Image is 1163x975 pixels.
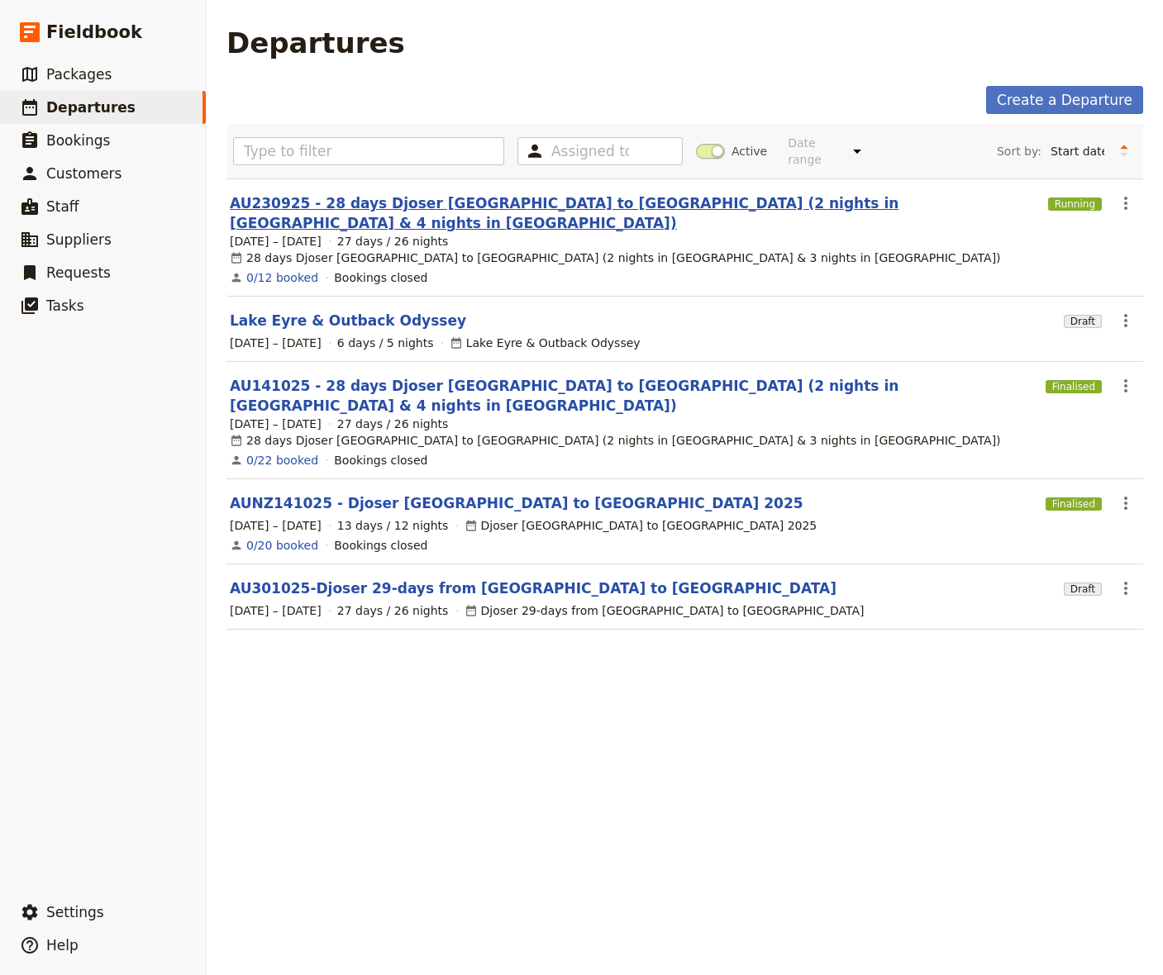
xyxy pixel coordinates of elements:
[46,937,79,954] span: Help
[465,517,817,534] div: Djoser [GEOGRAPHIC_DATA] to [GEOGRAPHIC_DATA] 2025
[337,602,449,619] span: 27 days / 26 nights
[1064,315,1102,328] span: Draft
[1112,574,1140,602] button: Actions
[997,143,1041,159] span: Sort by:
[1112,189,1140,217] button: Actions
[46,904,104,920] span: Settings
[1112,489,1140,517] button: Actions
[230,432,1001,449] div: 28 days Djoser [GEOGRAPHIC_DATA] to [GEOGRAPHIC_DATA] (2 nights in [GEOGRAPHIC_DATA] & 3 nights i...
[732,143,767,159] span: Active
[1046,497,1102,511] span: Finalised
[334,452,427,468] div: Bookings closed
[337,416,449,432] span: 27 days / 26 nights
[230,517,322,534] span: [DATE] – [DATE]
[337,335,434,351] span: 6 days / 5 nights
[46,297,84,314] span: Tasks
[334,269,427,286] div: Bookings closed
[230,250,1001,266] div: 28 days Djoser [GEOGRAPHIC_DATA] to [GEOGRAPHIC_DATA] (2 nights in [GEOGRAPHIC_DATA] & 3 nights i...
[1046,380,1102,393] span: Finalised
[334,537,427,554] div: Bookings closed
[337,517,449,534] span: 13 days / 12 nights
[450,335,641,351] div: Lake Eyre & Outback Odyssey
[46,165,122,182] span: Customers
[1064,583,1102,596] span: Draft
[46,99,136,116] span: Departures
[230,335,322,351] span: [DATE] – [DATE]
[1112,372,1140,400] button: Actions
[1112,139,1137,164] button: Change sort direction
[230,493,803,513] a: AUNZ141025 - Djoser [GEOGRAPHIC_DATA] to [GEOGRAPHIC_DATA] 2025
[226,26,405,59] h1: Departures
[233,137,504,165] input: Type to filter
[46,20,142,45] span: Fieldbook
[1043,139,1112,164] select: Sort by:
[1112,307,1140,335] button: Actions
[230,578,837,598] a: AU301025-Djoser 29-days from [GEOGRAPHIC_DATA] to [GEOGRAPHIC_DATA]
[46,198,79,215] span: Staff
[337,233,449,250] span: 27 days / 26 nights
[46,264,111,281] span: Requests
[551,141,629,161] input: Assigned to
[230,602,322,619] span: [DATE] – [DATE]
[465,602,865,619] div: Djoser 29-days from [GEOGRAPHIC_DATA] to [GEOGRAPHIC_DATA]
[1048,197,1102,211] span: Running
[230,376,1039,416] a: AU141025 - 28 days Djoser [GEOGRAPHIC_DATA] to [GEOGRAPHIC_DATA] (2 nights in [GEOGRAPHIC_DATA] &...
[230,416,322,432] span: [DATE] – [DATE]
[230,233,322,250] span: [DATE] – [DATE]
[230,193,1041,233] a: AU230925 - 28 days Djoser [GEOGRAPHIC_DATA] to [GEOGRAPHIC_DATA] (2 nights in [GEOGRAPHIC_DATA] &...
[246,537,318,554] a: View the bookings for this departure
[986,86,1143,114] a: Create a Departure
[230,311,466,331] a: Lake Eyre & Outback Odyssey
[46,231,112,248] span: Suppliers
[246,452,318,468] a: View the bookings for this departure
[46,66,112,83] span: Packages
[246,269,318,286] a: View the bookings for this departure
[46,132,110,149] span: Bookings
